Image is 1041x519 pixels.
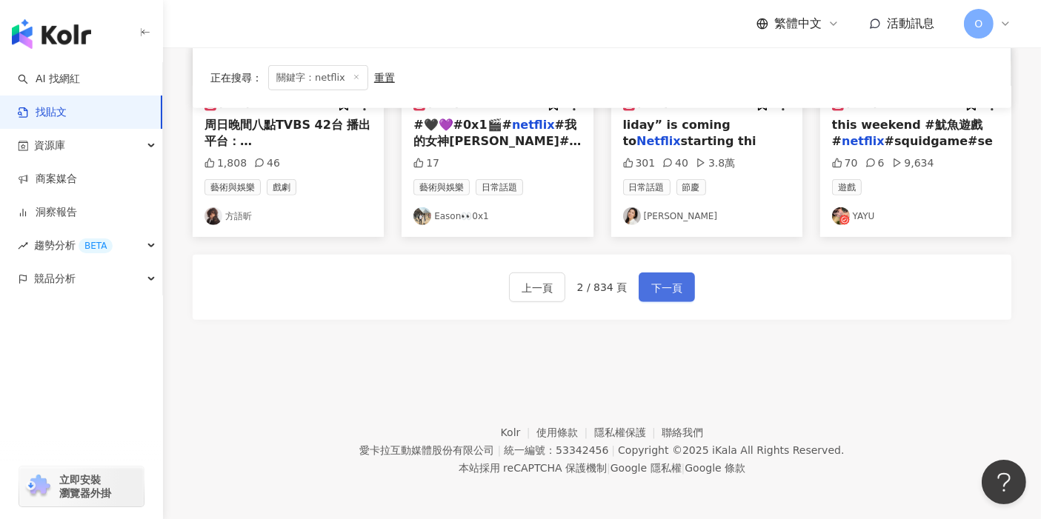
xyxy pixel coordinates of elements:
img: KOL Avatar [204,207,222,225]
span: 關鍵字：netflix [268,65,368,90]
mark: netflix [512,118,555,132]
a: Kolr [501,426,536,438]
a: KOL AvatarYAYU [832,207,1000,225]
span: liday” is coming to [623,118,731,148]
a: chrome extension立即安裝 瀏覽器外掛 [19,466,144,506]
div: 46 [254,156,280,171]
div: 17 [413,156,439,171]
mark: netflix [842,134,885,148]
img: KOL Avatar [623,207,641,225]
img: chrome extension [24,475,53,498]
iframe: Help Scout Beacon - Open [982,460,1026,504]
div: 3.8萬 [696,156,735,171]
span: | [682,462,685,474]
span: 活動訊息 [887,16,934,30]
span: this weekend #魷魚遊戲# [832,118,982,148]
span: | [607,462,611,474]
a: KOL AvatarEason👀0x1 [413,207,581,225]
a: searchAI 找網紅 [18,72,80,87]
span: 2 / 834 頁 [577,281,628,293]
img: KOL Avatar [832,207,850,225]
a: KOL Avatar[PERSON_NAME] [623,207,791,225]
div: 6 [865,156,885,171]
span: 周日晚間八點TVBS 42台 播出平台： [204,118,370,148]
mark: Netflix [636,134,681,148]
a: iKala [712,444,737,456]
a: 洞察報告 [18,205,77,220]
div: 301 [623,156,656,171]
div: 統一編號：53342456 [504,444,608,456]
div: 9,634 [892,156,934,171]
span: 日常話題 [623,179,671,195]
div: BETA [79,238,113,253]
div: 愛卡拉互動媒體股份有限公司 [359,444,494,456]
span: 資源庫 [34,129,65,162]
a: Google 隱私權 [611,462,682,474]
span: 遊戲 [832,179,862,195]
span: starting thi [681,134,756,148]
span: rise [18,241,28,251]
a: 找貼文 [18,105,67,120]
div: Copyright © 2025 All Rights Reserved. [618,444,844,456]
button: 上一頁 [509,272,565,302]
span: 節慶 [676,179,706,195]
span: 本站採用 reCAPTCHA 保護機制 [459,459,745,477]
span: O [974,16,982,32]
span: 趨勢分析 [34,229,113,262]
span: 日常話題 [476,179,523,195]
div: 重置 [374,72,395,84]
span: | [611,444,615,456]
a: 隱私權保護 [594,426,662,438]
span: 正在搜尋 ： [210,72,262,84]
a: 聯絡我們 [662,426,703,438]
span: 藝術與娛樂 [204,179,261,195]
span: #我的女神[PERSON_NAME]#秀智 [413,118,581,165]
span: #squidgame#se [885,134,993,148]
span: 上一頁 [522,279,553,297]
span: 競品分析 [34,262,76,295]
a: KOL Avatar方語昕 [204,207,372,225]
span: 戲劇 [267,179,296,195]
img: logo [12,19,91,49]
a: Google 條款 [685,462,745,474]
div: 70 [832,156,858,171]
span: 藝術與娛樂 [413,179,470,195]
div: 1,808 [204,156,247,171]
span: #🖤💜#0x1🎬# [413,118,512,132]
span: | [497,444,501,456]
img: KOL Avatar [413,207,431,225]
span: 下一頁 [651,279,682,297]
button: 下一頁 [639,272,695,302]
a: 商案媒合 [18,172,77,187]
span: 立即安裝 瀏覽器外掛 [59,473,111,500]
span: 繁體中文 [774,16,822,32]
a: 使用條款 [536,426,594,438]
div: 40 [662,156,688,171]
